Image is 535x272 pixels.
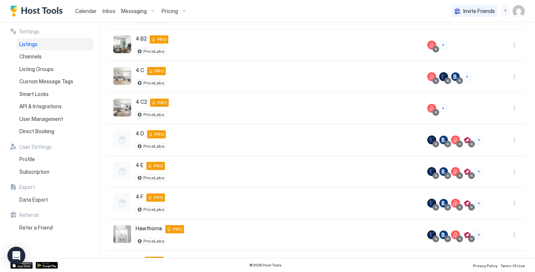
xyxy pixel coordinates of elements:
span: Referral [19,212,39,218]
span: Refer a Friend [19,224,53,231]
span: © 2025 Host Tools [249,263,282,268]
span: PRO [152,257,162,264]
div: User profile [513,5,525,17]
div: listing image [113,99,131,116]
div: menu [510,135,519,144]
a: Data Export [16,193,94,206]
div: menu [501,7,510,16]
span: Listing Groups [19,66,53,73]
a: API & Integrations [16,100,94,113]
span: PRO [173,226,182,233]
span: 4 E [136,162,143,169]
span: Direct Booking [19,128,54,135]
a: App Store [10,262,33,269]
span: PRO [157,36,167,43]
span: Channels [19,53,42,60]
button: Connect channels [475,167,483,176]
button: More options [510,72,519,81]
span: PRO [155,131,164,138]
span: Invite Friends [463,8,495,15]
div: Open Intercom Messenger [7,247,25,265]
span: 4 C2 [136,99,147,105]
span: Inbox [103,8,115,14]
a: Custom Message Tags [16,75,94,88]
span: Profile [19,156,35,163]
button: Connect channels [475,136,483,144]
span: 4 B2 [136,35,147,42]
div: menu [510,72,519,81]
span: 4 D [136,130,144,137]
span: PRO [158,99,167,106]
a: Smart Locks [16,88,94,100]
button: More options [510,199,519,208]
button: More options [510,104,519,113]
div: menu [510,41,519,49]
a: Direct Booking [16,125,94,138]
span: M1 [136,257,142,263]
a: Privacy Policy [473,261,497,269]
span: Settings [19,28,39,35]
span: User Settings [19,144,52,150]
div: listing image [113,225,131,243]
a: Host Tools Logo [10,6,66,17]
span: Terms Of Use [500,263,525,268]
span: Pricing [162,8,178,15]
a: Subscription [16,166,94,178]
span: 4 C [136,67,144,74]
span: Data Export [19,196,48,203]
span: API & Integrations [19,103,62,110]
span: Privacy Policy [473,263,497,268]
span: Messaging [121,8,147,15]
span: Custom Message Tags [19,78,73,85]
button: Connect channels [463,73,471,81]
div: menu [510,199,519,208]
a: Profile [16,153,94,166]
span: Smart Locks [19,91,49,97]
div: menu [510,104,519,113]
div: listing image [113,67,131,85]
span: Listings [19,41,38,48]
a: User Management [16,113,94,125]
a: Calendar [75,7,97,15]
a: Listings [16,38,94,51]
button: Connect channels [439,104,447,112]
a: Inbox [103,7,115,15]
span: Calendar [75,8,97,14]
button: Connect channels [475,231,483,239]
span: 4 F [136,193,143,200]
a: Listing Groups [16,63,94,76]
span: PRO [155,68,164,74]
button: More options [510,230,519,239]
button: Connect channels [475,199,483,207]
span: Export [19,184,35,191]
div: listing image [113,35,131,53]
button: Connect channels [439,41,447,49]
a: Channels [16,50,94,63]
button: More options [510,167,519,176]
span: Hawthorne [136,225,162,232]
a: Google Play Store [36,262,58,269]
span: User Management [19,116,63,122]
a: Refer a Friend [16,221,94,234]
button: More options [510,135,519,144]
div: menu [510,167,519,176]
div: menu [510,230,519,239]
span: PRO [154,163,163,169]
button: More options [510,41,519,49]
a: Terms Of Use [500,261,525,269]
span: Subscription [19,169,49,175]
span: PRO [154,194,163,201]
